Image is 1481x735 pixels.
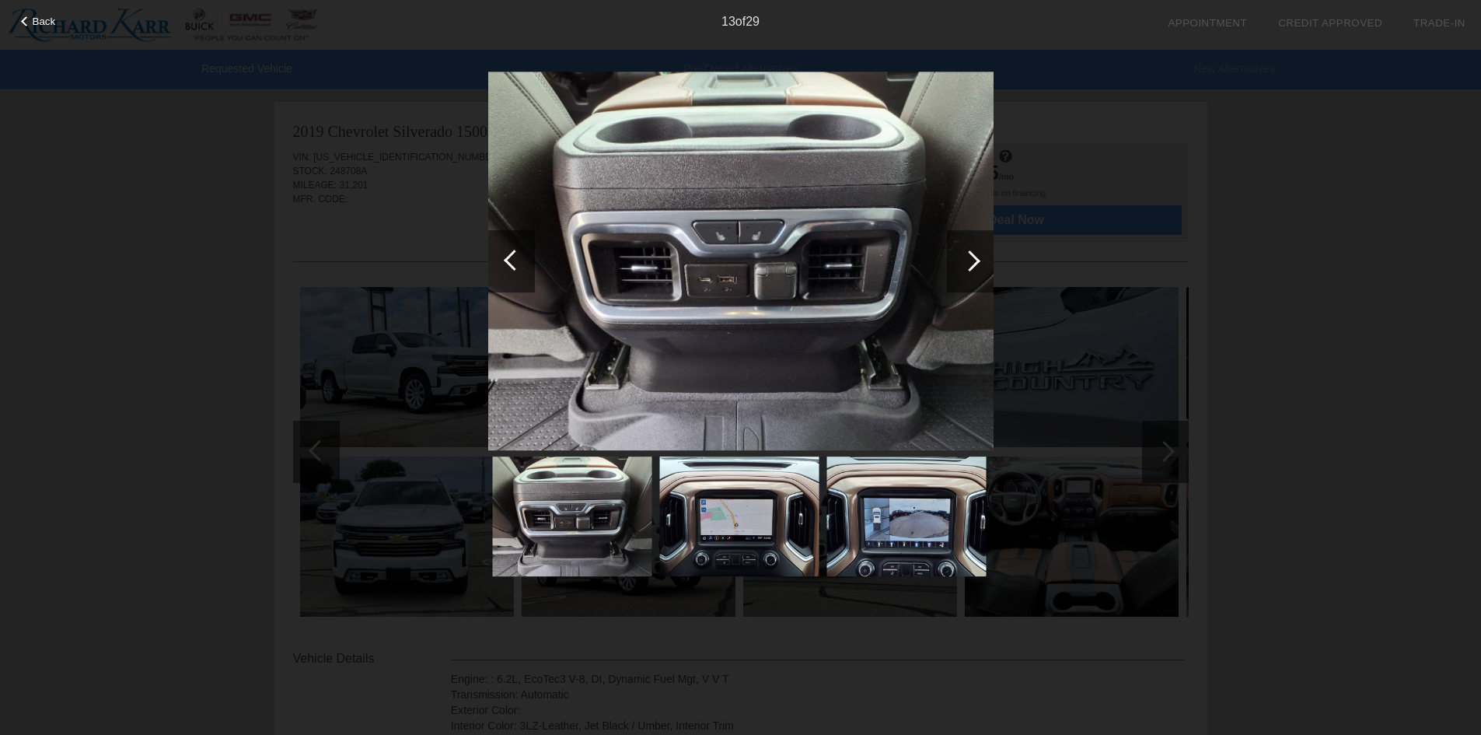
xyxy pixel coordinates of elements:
img: 36b23a1be7d51515a88bf07239d99528.jpg [492,457,651,576]
span: 13 [721,15,735,28]
img: d475904789fd6e1371d80256d466ec96.jpg [659,457,819,576]
img: 36b23a1be7d51515a88bf07239d99528.jpg [488,72,994,451]
a: Credit Approved [1278,17,1382,29]
span: 29 [746,15,760,28]
span: Back [33,16,56,27]
a: Trade-In [1413,17,1465,29]
img: 2aa4fbad7d60cc831541bedafaad99ac.jpg [826,457,986,576]
a: Appointment [1168,17,1247,29]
